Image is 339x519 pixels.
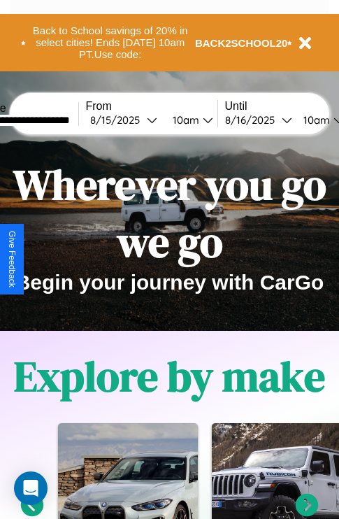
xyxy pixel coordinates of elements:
h1: Explore by make [14,348,325,405]
div: 8 / 16 / 2025 [225,113,282,127]
div: 10am [296,113,333,127]
button: 10am [161,113,217,127]
b: BACK2SCHOOL20 [195,37,288,49]
div: 8 / 15 / 2025 [90,113,147,127]
div: Open Intercom Messenger [14,471,48,505]
button: Back to School savings of 20% in select cities! Ends [DATE] 10am PT.Use code: [26,21,195,64]
button: 8/15/2025 [86,113,161,127]
div: Give Feedback [7,231,17,287]
label: From [86,100,217,113]
div: 10am [166,113,203,127]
